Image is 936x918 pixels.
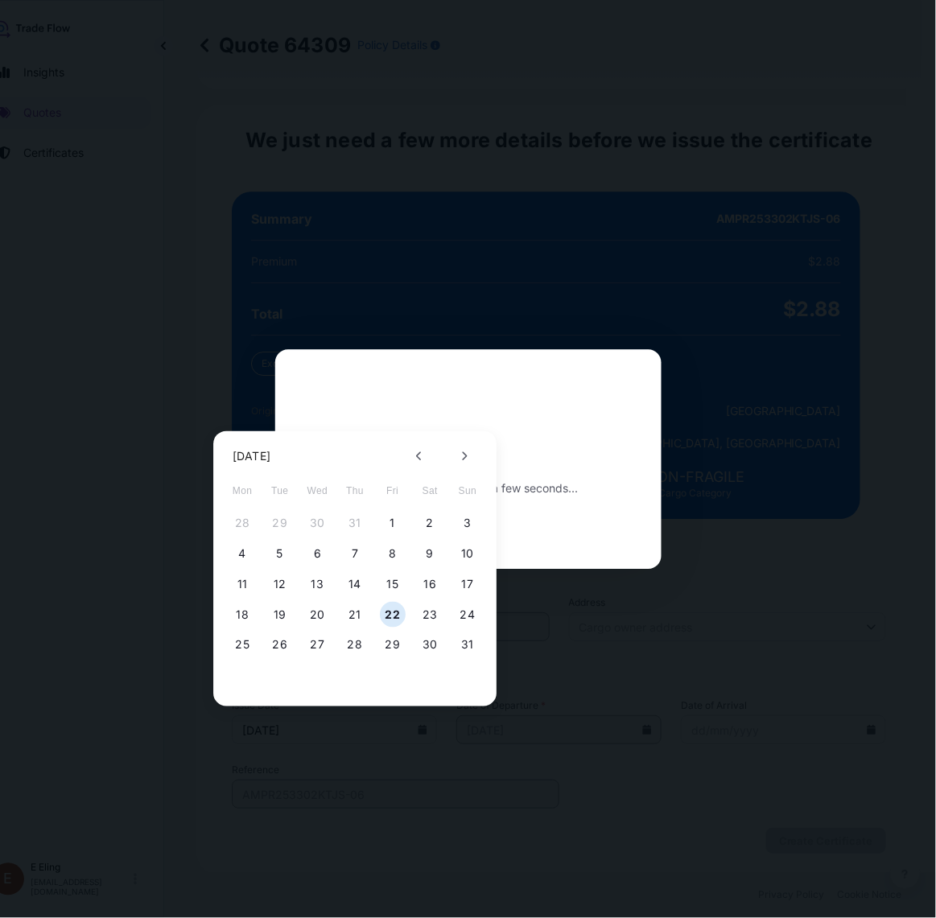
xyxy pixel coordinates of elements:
[266,475,295,507] span: Tuesday
[275,454,662,473] span: Alright!
[305,571,331,597] button: 13
[267,632,293,658] button: 26
[233,447,270,466] div: [DATE]
[455,541,480,566] button: 10
[342,632,368,658] button: 28
[455,632,480,658] button: 31
[418,541,443,566] button: 9
[342,602,368,628] button: 21
[418,510,443,536] button: 2
[229,541,255,566] button: 4
[342,571,368,597] button: 14
[380,632,406,658] button: 29
[229,602,255,628] button: 18
[380,571,406,597] button: 15
[305,602,331,628] button: 20
[342,541,368,566] button: 7
[267,571,293,597] button: 12
[303,475,332,507] span: Wednesday
[416,475,445,507] span: Saturday
[267,602,293,628] button: 19
[229,510,255,536] button: 28
[418,602,443,628] button: 23
[455,602,480,628] button: 24
[305,541,331,566] button: 6
[267,510,293,536] button: 29
[305,510,331,536] button: 30
[358,480,578,496] span: We’re working on it. Just a few seconds...
[267,541,293,566] button: 5
[380,541,406,566] button: 8
[378,475,407,507] span: Friday
[418,571,443,597] button: 16
[305,632,331,658] button: 27
[418,632,443,658] button: 30
[380,602,406,628] button: 22
[340,475,369,507] span: Thursday
[380,510,406,536] button: 1
[455,571,480,597] button: 17
[229,632,255,658] button: 25
[228,475,257,507] span: Monday
[229,571,255,597] button: 11
[455,510,480,536] button: 3
[453,475,482,507] span: Sunday
[342,510,368,536] button: 31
